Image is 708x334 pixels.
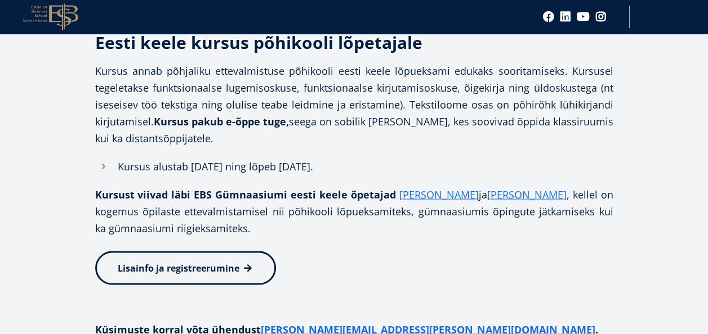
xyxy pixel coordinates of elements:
[560,11,571,22] a: Linkedin
[95,186,613,236] p: ja , kellel on kogemus õpilaste ettevalmistamisel nii põhikooli lõpueksamiteks, gümnaasiumis õpin...
[595,11,607,22] a: Instagram
[118,261,239,274] span: Lisainfo ja registreerumine
[95,187,396,201] strong: Kursust viivad läbi EBS Gümnaasiumi eesti keele õpetajad
[95,251,276,285] a: Lisainfo ja registreerumine
[95,62,613,146] p: Kursus annab põhjaliku ettevalmistuse põhikooli eesti keele lõpueksami edukaks sooritamiseks. Kur...
[399,186,479,202] a: [PERSON_NAME]
[154,114,289,128] strong: Kursus pakub e-õppe tuge,
[543,11,554,22] a: Facebook
[95,157,613,174] li: Kursus alustab [DATE] ning lõpeb [DATE].
[577,11,590,22] a: Youtube
[95,30,422,53] strong: Eesti keele kursus põhikooli lõpetajale
[487,186,567,202] a: [PERSON_NAME]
